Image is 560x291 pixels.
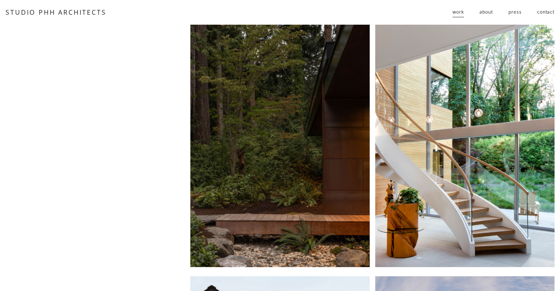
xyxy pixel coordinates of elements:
span: work [452,7,464,18]
a: press [508,6,521,18]
a: contact [537,6,554,18]
a: folder dropdown [452,6,464,18]
a: STUDIO PHH ARCHITECTS [6,8,106,17]
a: about [479,6,493,18]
